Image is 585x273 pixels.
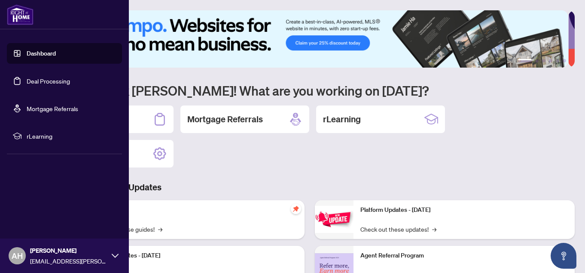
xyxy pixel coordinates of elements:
[535,59,539,62] button: 2
[27,105,78,112] a: Mortgage Referrals
[30,246,107,255] span: [PERSON_NAME]
[556,59,559,62] button: 5
[45,82,575,99] h1: Welcome back [PERSON_NAME]! What are you working on [DATE]?
[518,59,532,62] button: 1
[315,206,353,233] img: Platform Updates - June 23, 2025
[432,224,436,234] span: →
[291,204,301,214] span: pushpin
[360,224,436,234] a: Check out these updates!→
[7,4,34,25] img: logo
[158,224,162,234] span: →
[549,59,552,62] button: 4
[27,77,70,85] a: Deal Processing
[542,59,545,62] button: 3
[551,243,576,269] button: Open asap
[187,113,263,125] h2: Mortgage Referrals
[323,113,361,125] h2: rLearning
[563,59,566,62] button: 6
[360,205,568,215] p: Platform Updates - [DATE]
[45,181,575,193] h3: Brokerage & Industry Updates
[90,251,298,261] p: Platform Updates - [DATE]
[27,50,56,57] a: Dashboard
[45,10,568,68] img: Slide 0
[30,256,107,266] span: [EMAIL_ADDRESS][PERSON_NAME][DOMAIN_NAME]
[90,205,298,215] p: Self-Help
[27,131,116,141] span: rLearning
[360,251,568,261] p: Agent Referral Program
[12,250,23,262] span: AH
